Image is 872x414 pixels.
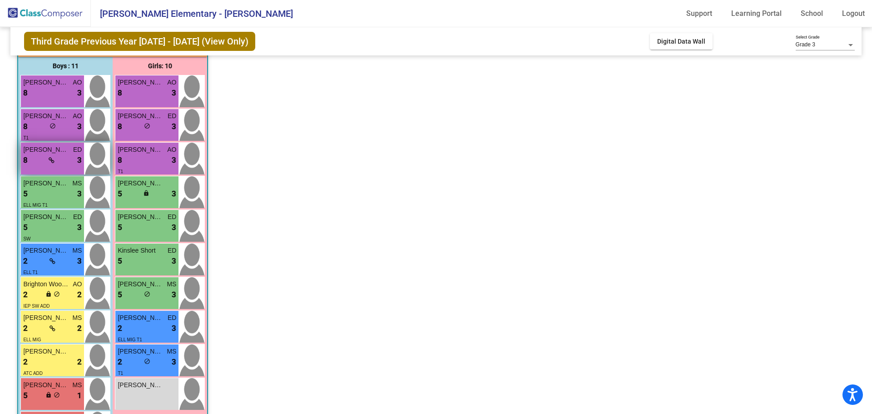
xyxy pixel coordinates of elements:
[143,190,149,196] span: lock
[23,270,38,275] span: ELL T1
[172,289,176,301] span: 3
[118,347,163,356] span: [PERSON_NAME]
[23,222,28,234] span: 5
[118,145,163,155] span: [PERSON_NAME]
[73,279,82,289] span: AO
[172,323,176,334] span: 3
[23,356,28,368] span: 2
[118,371,123,376] span: T1
[172,356,176,368] span: 3
[73,111,82,121] span: AO
[172,155,176,166] span: 3
[23,347,69,356] span: [PERSON_NAME]
[118,169,123,174] span: T1
[23,135,29,140] span: T1
[118,121,122,133] span: 8
[118,313,163,323] span: [PERSON_NAME]
[23,313,69,323] span: [PERSON_NAME]
[167,279,176,289] span: MS
[77,289,82,301] span: 2
[167,145,176,155] span: AO
[77,390,82,402] span: 1
[172,255,176,267] span: 3
[23,304,50,309] span: IEP SW ADD
[23,212,69,222] span: [PERSON_NAME]
[23,289,28,301] span: 2
[72,246,82,255] span: MS
[23,78,69,87] span: [PERSON_NAME]
[793,6,830,21] a: School
[73,78,82,87] span: AO
[118,380,163,390] span: [PERSON_NAME]
[118,356,122,368] span: 2
[144,291,150,297] span: do_not_disturb_alt
[23,255,28,267] span: 2
[118,246,163,255] span: Kinslee Short
[72,179,82,188] span: MS
[118,111,163,121] span: [PERSON_NAME]
[118,155,122,166] span: 8
[118,87,122,99] span: 8
[835,6,872,21] a: Logout
[77,323,82,334] span: 2
[724,6,789,21] a: Learning Portal
[23,145,69,155] span: [PERSON_NAME]
[23,246,69,255] span: [PERSON_NAME]
[167,347,176,356] span: MS
[23,179,69,188] span: [PERSON_NAME]
[77,356,82,368] span: 2
[18,57,113,75] div: Boys : 11
[118,289,122,301] span: 5
[23,380,69,390] span: [PERSON_NAME]
[118,255,122,267] span: 5
[72,313,82,323] span: MS
[144,358,150,364] span: do_not_disturb_alt
[118,188,122,200] span: 5
[77,155,82,166] span: 3
[113,57,207,75] div: Girls: 10
[118,78,163,87] span: [PERSON_NAME]
[23,87,28,99] span: 8
[24,32,255,51] span: Third Grade Previous Year [DATE] - [DATE] (View Only)
[23,111,69,121] span: [PERSON_NAME]
[54,291,60,297] span: do_not_disturb_alt
[168,313,176,323] span: ED
[23,203,47,208] span: ELL MIG T1
[23,323,28,334] span: 2
[23,279,69,289] span: Brighton Woodbury
[118,212,163,222] span: [PERSON_NAME]
[77,188,82,200] span: 3
[45,291,52,297] span: lock
[77,87,82,99] span: 3
[657,38,705,45] span: Digital Data Wall
[23,337,41,342] span: ELL MIG
[77,121,82,133] span: 3
[50,123,56,129] span: do_not_disturb_alt
[73,212,82,222] span: ED
[172,87,176,99] span: 3
[118,323,122,334] span: 2
[118,279,163,289] span: [PERSON_NAME]
[23,155,28,166] span: 8
[167,78,176,87] span: AO
[172,222,176,234] span: 3
[77,222,82,234] span: 3
[23,121,28,133] span: 8
[54,392,60,398] span: do_not_disturb_alt
[172,188,176,200] span: 3
[118,179,163,188] span: [PERSON_NAME]
[23,236,30,241] span: SW
[650,33,713,50] button: Digital Data Wall
[45,392,52,398] span: lock
[796,41,815,48] span: Grade 3
[118,222,122,234] span: 5
[679,6,719,21] a: Support
[144,123,150,129] span: do_not_disturb_alt
[172,121,176,133] span: 3
[168,111,176,121] span: ED
[168,212,176,222] span: ED
[118,337,142,342] span: ELL MIG T1
[73,145,82,155] span: ED
[23,188,28,200] span: 5
[23,371,43,376] span: ATC ADD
